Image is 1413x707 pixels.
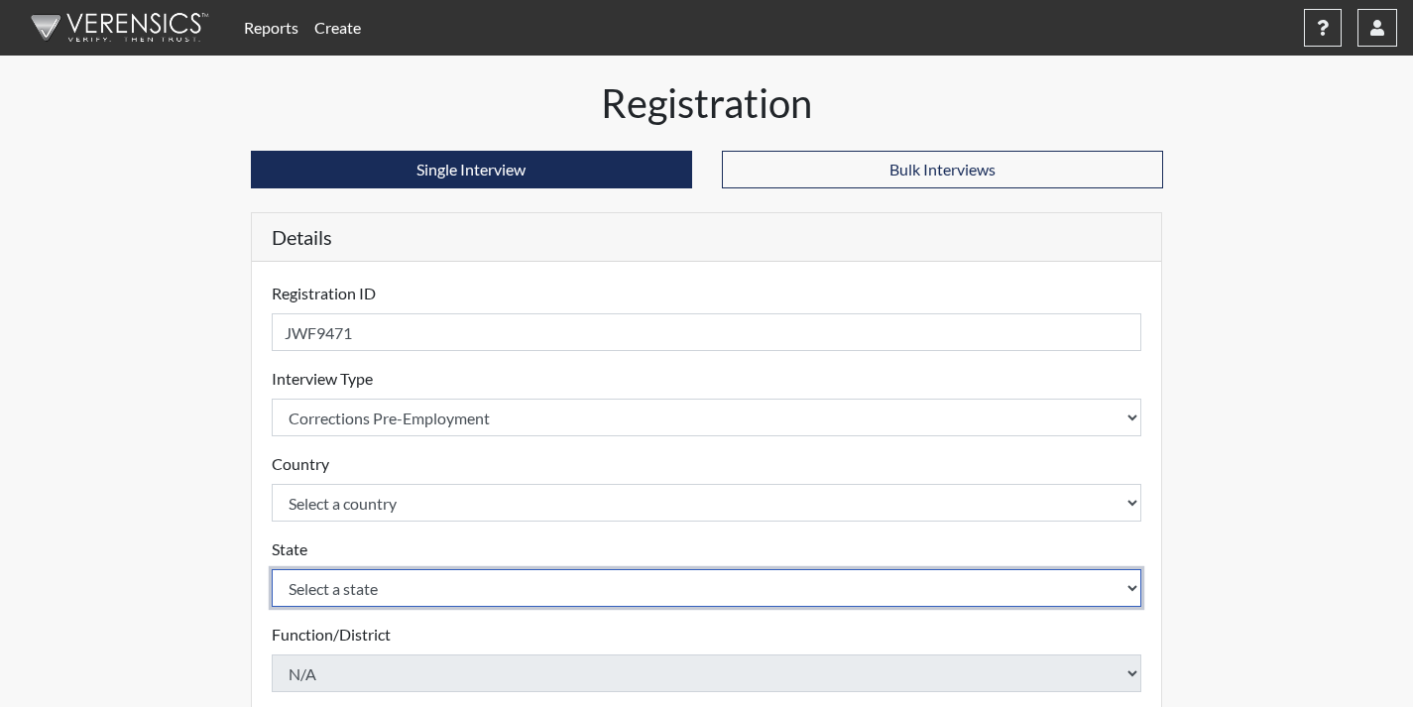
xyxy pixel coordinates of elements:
[272,282,376,305] label: Registration ID
[272,623,391,647] label: Function/District
[272,537,307,561] label: State
[272,452,329,476] label: Country
[272,367,373,391] label: Interview Type
[306,8,369,48] a: Create
[251,79,1163,127] h1: Registration
[252,213,1162,262] h5: Details
[251,151,692,188] button: Single Interview
[722,151,1163,188] button: Bulk Interviews
[236,8,306,48] a: Reports
[272,313,1142,351] input: Insert a Registration ID, which needs to be a unique alphanumeric value for each interviewee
